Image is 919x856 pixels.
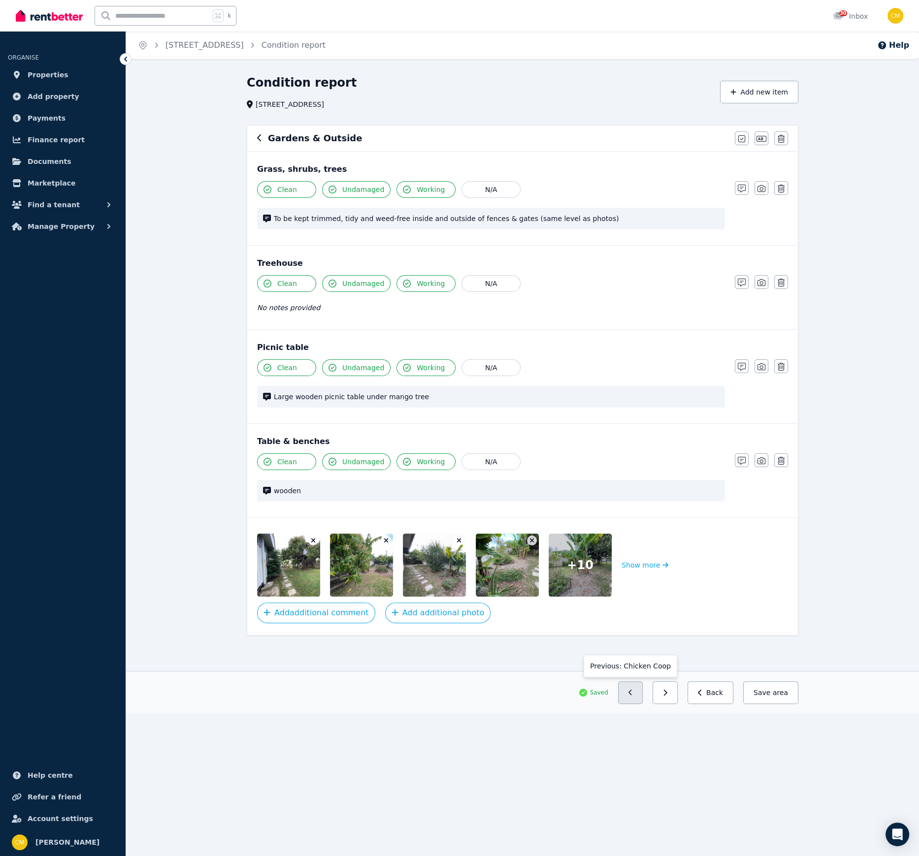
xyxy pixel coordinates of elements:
a: Properties [8,65,118,85]
button: Help [877,39,909,51]
span: Add property [28,91,79,102]
button: Working [396,453,456,470]
span: Payments [28,112,66,124]
img: bf7e3c0f5dfc6017696cdf6f825ccf4b.jpg [330,534,414,597]
button: Undamaged [322,359,391,376]
div: Previous: Chicken Coop [584,655,677,677]
button: Working [396,275,456,292]
img: a359cf93f093a671e705775965b61827.jpg [476,534,560,597]
span: Manage Property [28,221,95,232]
a: Condition report [262,40,326,50]
span: [STREET_ADDRESS] [256,99,324,109]
span: Undamaged [342,457,384,467]
div: Grass, shrubs, trees [257,163,788,175]
button: Clean [257,359,316,376]
button: Clean [257,453,316,470]
button: Working [396,181,456,198]
button: Back [688,681,733,704]
span: ORGANISE [8,54,39,61]
a: Add property [8,87,118,106]
span: Help centre [28,769,73,781]
button: Clean [257,181,316,198]
span: Clean [277,363,297,373]
a: [STREET_ADDRESS] [165,40,244,50]
button: N/A [461,359,521,376]
span: Properties [28,69,68,81]
a: Help centre [8,765,118,785]
div: Inbox [833,11,868,21]
img: Chris Mills [12,834,28,850]
a: Finance report [8,130,118,150]
div: Picnic table [257,342,788,353]
span: Undamaged [342,185,384,194]
span: No notes provided [257,304,320,312]
button: Manage Property [8,217,118,236]
button: N/A [461,181,521,198]
button: N/A [461,453,521,470]
img: fc9a62ee0b5d773f83adfffba3693022.jpg [403,534,487,597]
button: Add additional photo [385,602,491,623]
span: Working [417,363,445,373]
img: RentBetter [16,8,83,23]
span: k [228,12,231,20]
h6: Gardens & Outside [268,131,362,145]
span: Working [417,279,445,288]
span: Documents [28,156,71,167]
span: Saved [590,689,608,697]
span: wooden [274,486,719,496]
button: Clean [257,275,316,292]
button: Find a tenant [8,195,118,215]
a: Refer a friend [8,787,118,807]
span: area [773,688,788,697]
span: Undamaged [342,363,384,373]
a: Payments [8,108,118,128]
button: Working [396,359,456,376]
span: Account settings [28,813,93,824]
button: Undamaged [322,181,391,198]
span: Working [417,185,445,194]
span: To be kept trimmed, tidy and weed-free inside and outside of fences & gates (same level as photos) [274,214,719,223]
span: 30 [839,10,847,16]
span: Working [417,457,445,467]
button: Undamaged [322,453,391,470]
div: Open Intercom Messenger [886,823,909,846]
span: Find a tenant [28,199,80,211]
span: Finance report [28,134,85,146]
img: Chris Mills [887,8,903,24]
button: Show more [622,534,668,597]
h1: Condition report [247,75,357,91]
span: Clean [277,457,297,467]
span: + 10 [567,557,593,573]
div: Table & benches [257,436,788,447]
span: Undamaged [342,279,384,288]
span: Marketplace [28,177,75,189]
span: Clean [277,185,297,194]
div: Treehouse [257,257,788,269]
span: Clean [277,279,297,288]
button: Add new item [720,81,798,103]
span: [PERSON_NAME] [35,836,99,848]
span: Refer a friend [28,791,81,803]
nav: Breadcrumb [126,32,337,59]
button: Addadditional comment [257,602,375,623]
button: Save area [743,681,798,704]
a: Documents [8,152,118,171]
span: Large wooden picnic table under mango tree [274,392,719,402]
a: Account settings [8,809,118,828]
button: N/A [461,275,521,292]
a: Marketplace [8,173,118,193]
img: b10ab1b61bf724405cf2240b2084cd42.jpg [257,534,341,597]
button: Undamaged [322,275,391,292]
